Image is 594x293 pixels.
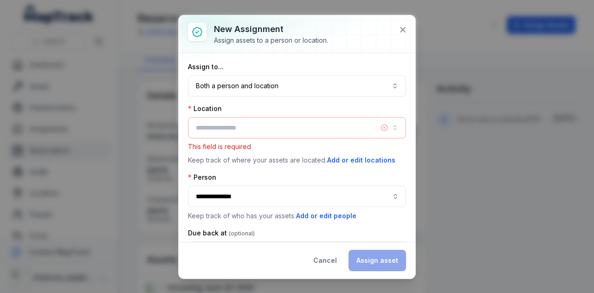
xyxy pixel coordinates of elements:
[214,23,328,36] h3: New assignment
[188,211,406,221] p: Keep track of who has your assets.
[188,75,406,97] button: Both a person and location
[381,241,406,263] button: Calendar
[327,155,396,165] button: Add or edit locations
[188,173,216,182] label: Person
[188,155,406,165] p: Keep track of where your assets are located.
[305,250,345,271] button: Cancel
[188,142,406,151] p: This field is required
[296,211,357,221] button: Add or edit people
[188,62,224,72] label: Assign to...
[188,104,222,113] label: Location
[188,228,255,238] label: Due back at
[188,186,406,207] input: assignment-add:person-label
[214,36,328,45] div: Assign assets to a person or location.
